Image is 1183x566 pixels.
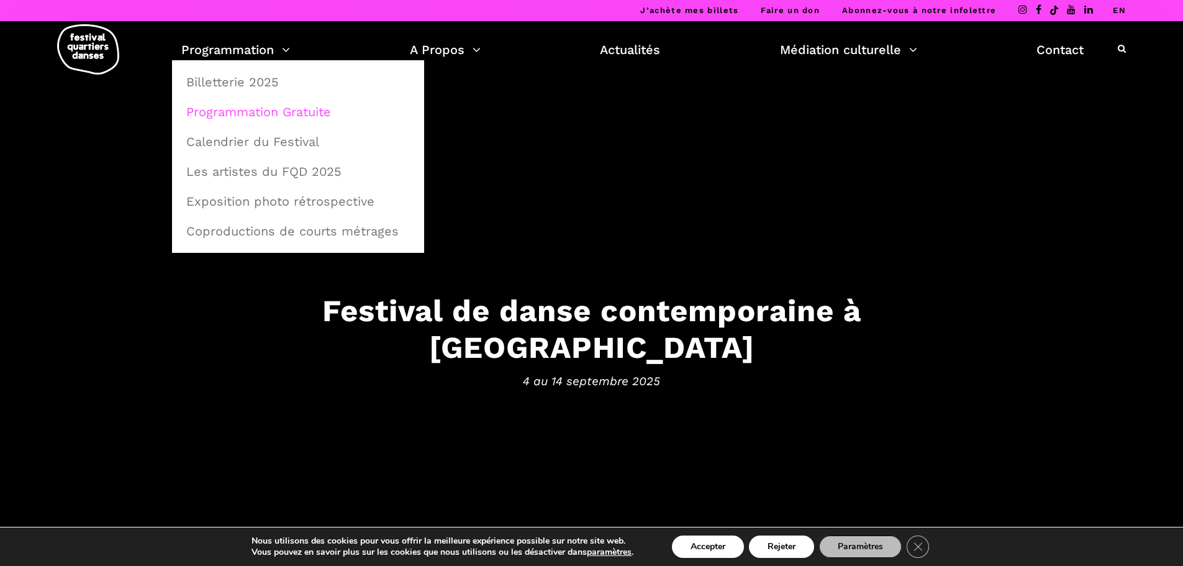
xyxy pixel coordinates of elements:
div: Domaine [64,73,96,81]
a: Programmation [181,39,290,60]
img: tab_keywords_by_traffic_grey.svg [141,72,151,82]
img: logo_orange.svg [20,20,30,30]
div: v 4.0.25 [35,20,61,30]
a: Exposition photo rétrospective [179,187,417,216]
a: Coproductions de courts métrages [179,217,417,245]
p: Nous utilisons des cookies pour vous offrir la meilleure expérience possible sur notre site web. [252,536,633,547]
a: Médiation culturelle [780,39,917,60]
button: Accepter [672,536,744,558]
a: Programmation Gratuite [179,98,417,126]
img: website_grey.svg [20,32,30,42]
p: Vous pouvez en savoir plus sur les cookies que nous utilisons ou les désactiver dans . [252,547,633,558]
h3: Festival de danse contemporaine à [GEOGRAPHIC_DATA] [207,293,977,366]
button: Close GDPR Cookie Banner [907,536,929,558]
button: Rejeter [749,536,814,558]
span: 4 au 14 septembre 2025 [207,372,977,390]
a: J’achète mes billets [640,6,738,15]
a: Abonnez-vous à notre infolettre [842,6,996,15]
a: Faire un don [761,6,820,15]
a: Les artistes du FQD 2025 [179,157,417,186]
a: A Propos [410,39,481,60]
a: Billetterie 2025 [179,68,417,96]
img: tab_domain_overview_orange.svg [50,72,60,82]
div: Mots-clés [155,73,190,81]
a: Calendrier du Festival [179,127,417,156]
div: Domaine: [DOMAIN_NAME] [32,32,140,42]
a: EN [1113,6,1126,15]
a: Actualités [600,39,660,60]
button: paramètres [587,547,632,558]
button: Paramètres [819,536,902,558]
a: Contact [1036,39,1084,60]
img: logo-fqd-med [57,24,119,75]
